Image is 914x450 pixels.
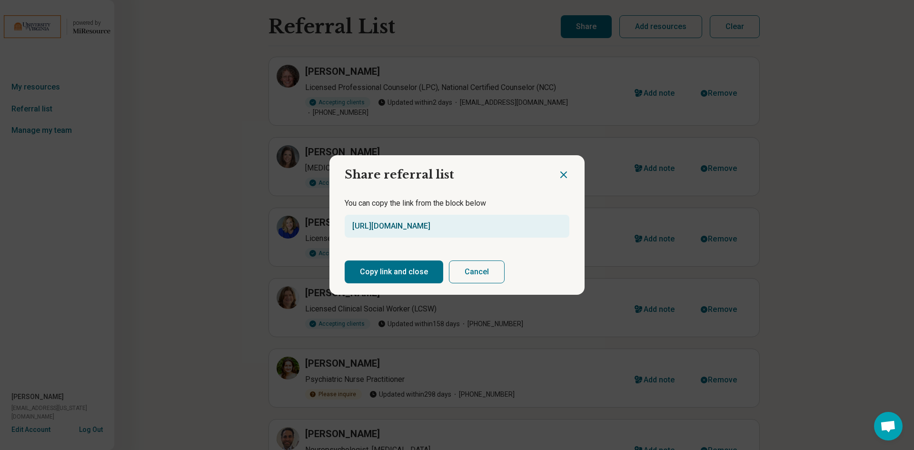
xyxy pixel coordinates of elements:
[345,260,443,283] button: Copy link and close
[352,221,430,230] a: [URL][DOMAIN_NAME]
[449,260,505,283] button: Cancel
[329,155,558,187] h2: Share referral list
[558,169,569,180] button: Close dialog
[345,198,569,209] p: You can copy the link from the block below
